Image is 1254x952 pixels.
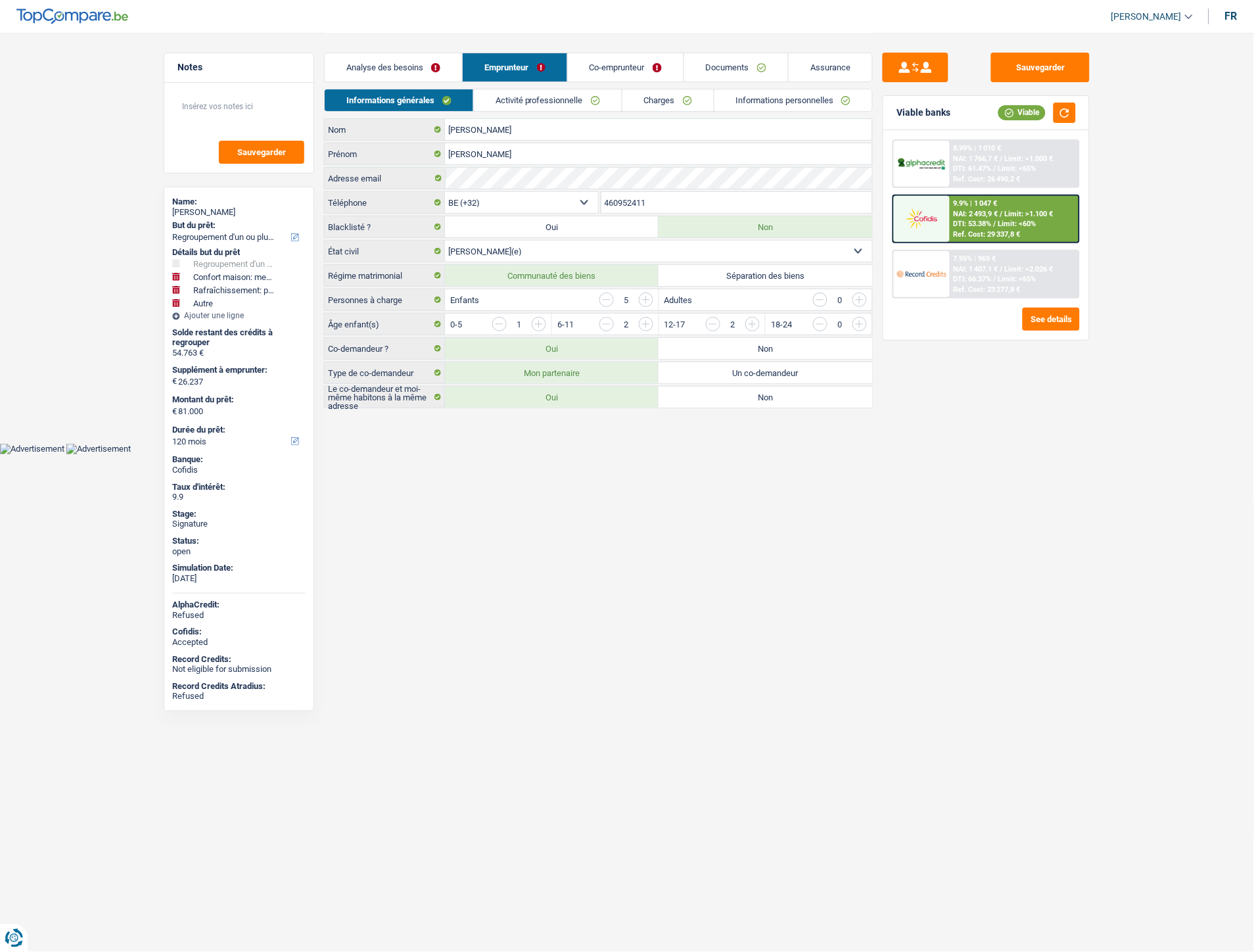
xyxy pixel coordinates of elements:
button: Sauvegarder [991,53,1090,82]
span: / [1000,210,1003,218]
img: Cofidis [897,206,946,231]
label: Adresse email [325,168,445,189]
div: [DATE] [172,573,306,584]
label: Personnes à charge [325,289,445,310]
div: Signature [172,519,306,529]
label: Prénom [325,143,445,164]
a: Informations personnelles [714,89,873,111]
label: Durée du prêt: [172,425,303,435]
span: / [1000,265,1003,274]
span: Limit: >2.026 € [1005,265,1054,274]
div: 8.99% | 1 010 € [954,144,1002,153]
span: / [994,164,996,173]
div: Refused [172,610,306,621]
div: Cofidis [172,465,306,475]
label: Enfants [450,296,479,304]
div: 9.9 [172,492,306,502]
span: Sauvegarder [237,148,286,156]
a: [PERSON_NAME] [1101,6,1193,28]
span: NAI: 1 407,1 € [954,265,998,274]
div: Record Credits Atradius: [172,681,306,692]
div: Ajouter une ligne [172,311,306,320]
div: 1 [513,320,525,329]
label: Non [659,338,872,359]
span: [PERSON_NAME] [1111,11,1182,22]
div: Ref. Cost: 29 337,8 € [954,230,1021,239]
div: Accepted [172,637,306,648]
label: Nom [325,119,445,140]
label: Séparation des biens [659,265,872,286]
div: Record Credits: [172,654,306,665]
span: DTI: 61.47% [954,164,992,173]
span: € [172,376,177,387]
div: AlphaCredit: [172,600,306,610]
span: Limit: <60% [998,220,1036,228]
div: Refused [172,691,306,702]
label: Type de co-demandeur [325,362,445,383]
label: Communauté des biens [445,265,659,286]
div: open [172,546,306,557]
div: fr [1225,10,1238,22]
label: Régime matrimonial [325,265,445,286]
div: Détails but du prêt [172,247,306,258]
label: Le co-demandeur et moi-même habitons à la même adresse [325,387,445,408]
a: Assurance [789,53,872,82]
div: Taux d'intérêt: [172,482,306,492]
label: Âge enfant(s) [325,314,445,335]
div: Solde restant des crédits à regrouper [172,327,306,348]
span: / [1000,155,1003,163]
label: Oui [445,387,659,408]
span: NAI: 1 766,7 € [954,155,998,163]
div: Ref. Cost: 26 490,2 € [954,175,1021,183]
label: Non [659,216,872,237]
label: État civil [325,241,445,262]
div: Status: [172,536,306,546]
a: Activité professionnelle [474,89,622,111]
h5: Notes [177,62,300,73]
a: Charges [622,89,714,111]
div: Banque: [172,454,306,465]
label: Co-demandeur ? [325,338,445,359]
img: Record Credits [897,262,946,286]
a: Informations générales [325,89,473,111]
div: Stage: [172,509,306,519]
div: Cofidis: [172,627,306,637]
div: 9.9% | 1 047 € [954,199,998,208]
label: Oui [445,338,659,359]
label: Téléphone [325,192,445,213]
label: But du prêt: [172,220,303,231]
img: AlphaCredit [897,156,946,172]
label: 0-5 [450,320,462,329]
img: TopCompare Logo [16,9,128,24]
div: 54.763 € [172,348,306,358]
label: Mon partenaire [445,362,659,383]
div: [PERSON_NAME] [172,207,306,218]
button: Sauvegarder [219,141,304,164]
div: 7.95% | 969 € [954,254,996,263]
div: 5 [620,296,632,304]
label: Non [659,387,872,408]
a: Emprunteur [463,53,567,82]
input: 401020304 [601,192,873,213]
span: NAI: 2 493,9 € [954,210,998,218]
label: Adultes [664,296,693,304]
a: Co-emprunteur [568,53,684,82]
div: Name: [172,197,306,207]
label: Montant du prêt: [172,394,303,405]
label: Oui [445,216,659,237]
button: See details [1023,308,1080,331]
span: DTI: 53.38% [954,220,992,228]
span: Limit: >1.000 € [1005,155,1054,163]
a: Analyse des besoins [325,53,462,82]
label: Blacklisté ? [325,216,445,237]
label: Supplément à emprunter: [172,365,303,375]
span: Limit: >1.100 € [1005,210,1054,218]
span: Limit: <65% [998,164,1036,173]
div: Viable banks [896,107,950,118]
div: Ref. Cost: 23 277,8 € [954,285,1021,294]
img: Advertisement [66,444,131,454]
span: Limit: <65% [998,275,1036,283]
span: DTI: 66.37% [954,275,992,283]
span: / [994,275,996,283]
a: Documents [684,53,788,82]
